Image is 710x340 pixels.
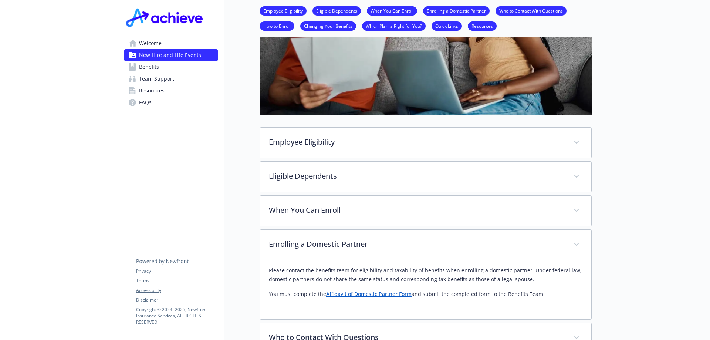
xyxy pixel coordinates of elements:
[269,239,565,250] p: Enrolling a Domestic Partner
[432,22,462,29] a: Quick Links
[269,171,565,182] p: Eligible Dependents
[269,205,565,216] p: When You Can Enroll
[124,61,218,73] a: Benefits
[269,290,582,299] p: You must complete the and submit the completed form to the Benefits Team.
[362,22,426,29] a: Which Plan is Right for You?
[260,162,591,192] div: Eligible Dependents
[124,85,218,97] a: Resources
[260,230,591,260] div: Enrolling a Domestic Partner
[496,7,567,14] a: Who to Contact With Questions
[300,22,356,29] a: Changing Your Benefits
[269,137,565,148] p: Employee Eligibility
[260,7,307,14] a: Employee Eligibility
[260,196,591,226] div: When You Can Enroll
[139,85,165,97] span: Resources
[139,73,174,85] span: Team Support
[139,49,201,61] span: New Hire and Life Events
[139,37,162,49] span: Welcome
[423,7,490,14] a: Enrolling a Domestic Partner
[124,37,218,49] a: Welcome
[260,128,591,158] div: Employee Eligibility
[124,73,218,85] a: Team Support
[136,287,217,294] a: Accessibility
[136,306,217,325] p: Copyright © 2024 - 2025 , Newfront Insurance Services, ALL RIGHTS RESERVED
[269,266,582,284] p: Please contact the benefits team for eligibility and taxability of benefits when enrolling a dome...
[260,22,294,29] a: How to Enroll
[136,277,217,284] a: Terms
[367,7,417,14] a: When You Can Enroll
[312,7,361,14] a: Eligible Dependents
[124,97,218,108] a: FAQs
[136,297,217,303] a: Disclaimer
[326,290,412,297] a: Affidavit of Domestic Partner Form
[139,61,159,73] span: Benefits
[124,49,218,61] a: New Hire and Life Events
[136,268,217,275] a: Privacy
[468,22,497,29] a: Resources
[139,97,152,108] span: FAQs
[260,260,591,319] div: Enrolling a Domestic Partner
